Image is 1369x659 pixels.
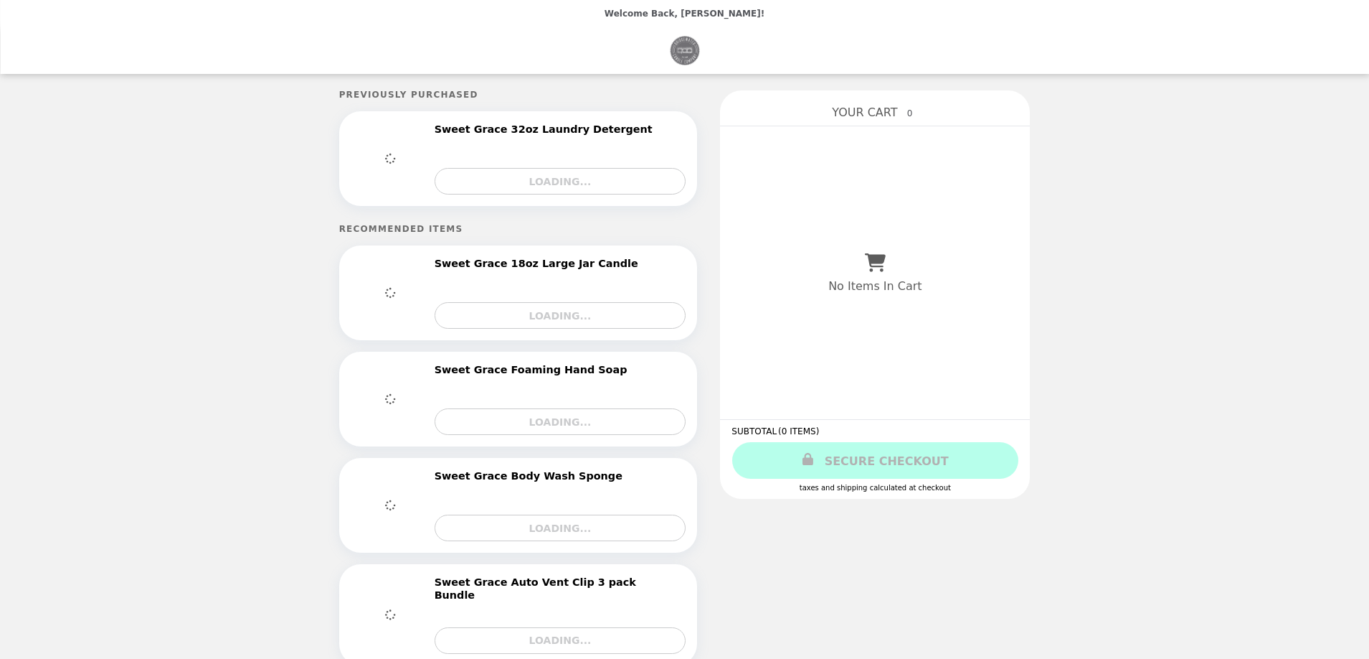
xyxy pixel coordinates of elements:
[828,279,922,293] p: No Items In Cart
[832,106,897,119] span: YOUR CART
[605,9,764,19] p: Welcome Back, [PERSON_NAME]!
[435,576,679,602] h2: Sweet Grace Auto Vent Clip 3 pack Bundle
[435,469,628,482] h2: Sweet Grace Body Wash Sponge
[670,36,699,65] img: Brand Logo
[901,105,918,122] span: 0
[731,426,778,436] span: SUBTOTAL
[339,90,698,100] h5: Previously Purchased
[778,426,819,436] span: ( 0 ITEMS )
[435,123,658,136] h2: Sweet Grace 32oz Laundry Detergent
[339,224,698,234] h5: Recommended Items
[731,484,1018,492] div: Taxes and Shipping calculated at checkout
[435,257,644,270] h2: Sweet Grace 18oz Large Jar Candle
[435,363,633,376] h2: Sweet Grace Foaming Hand Soap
